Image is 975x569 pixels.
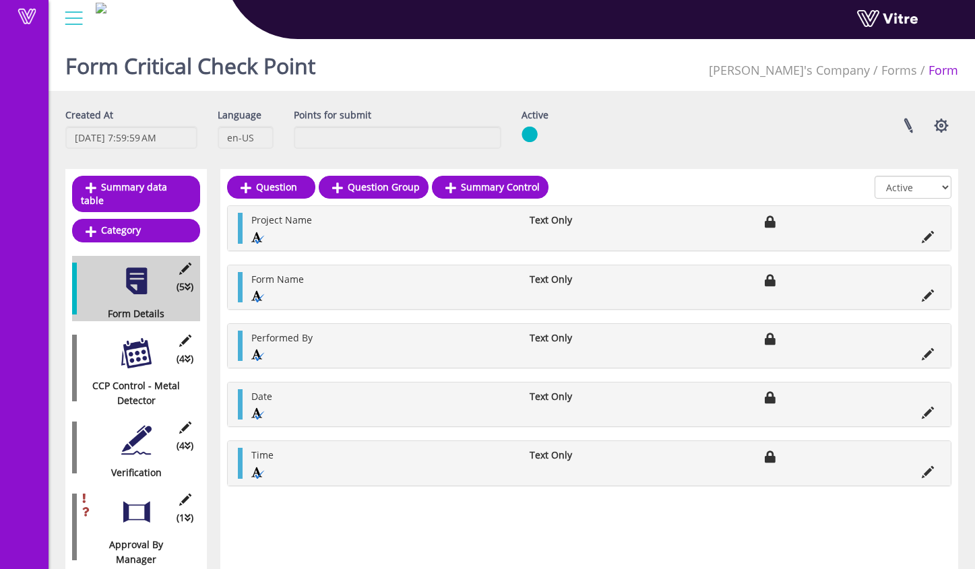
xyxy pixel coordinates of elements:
span: Performed By [251,331,313,344]
li: Text Only [523,272,627,287]
span: Project Name [251,213,312,226]
li: Text Only [523,448,627,463]
a: Summary Control [432,176,548,199]
span: (4 ) [177,352,193,366]
label: Created At [65,108,113,123]
span: (4 ) [177,438,193,453]
label: Points for submit [294,108,371,123]
a: Summary data table [72,176,200,212]
li: Form [917,61,958,79]
a: Question Group [319,176,429,199]
img: Logo-Web.png [96,3,106,13]
div: Form Details [72,306,190,321]
label: Active [522,108,548,123]
div: CCP Control - Metal Detector [72,378,190,408]
img: yes [522,126,538,143]
div: Approval By Manager [72,537,190,567]
span: Date [251,390,272,403]
a: Category [72,219,200,242]
span: (5 ) [177,279,193,294]
a: Question [227,176,315,199]
span: (1 ) [177,510,193,525]
span: 411 [709,62,870,78]
a: Forms [881,62,917,78]
li: Text Only [523,213,627,228]
li: Text Only [523,331,627,345]
label: Language [218,108,261,123]
span: Form Name [251,273,304,286]
span: Time [251,448,274,461]
li: Text Only [523,389,627,404]
div: Verification [72,465,190,480]
h1: Form Critical Check Point [65,34,315,91]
